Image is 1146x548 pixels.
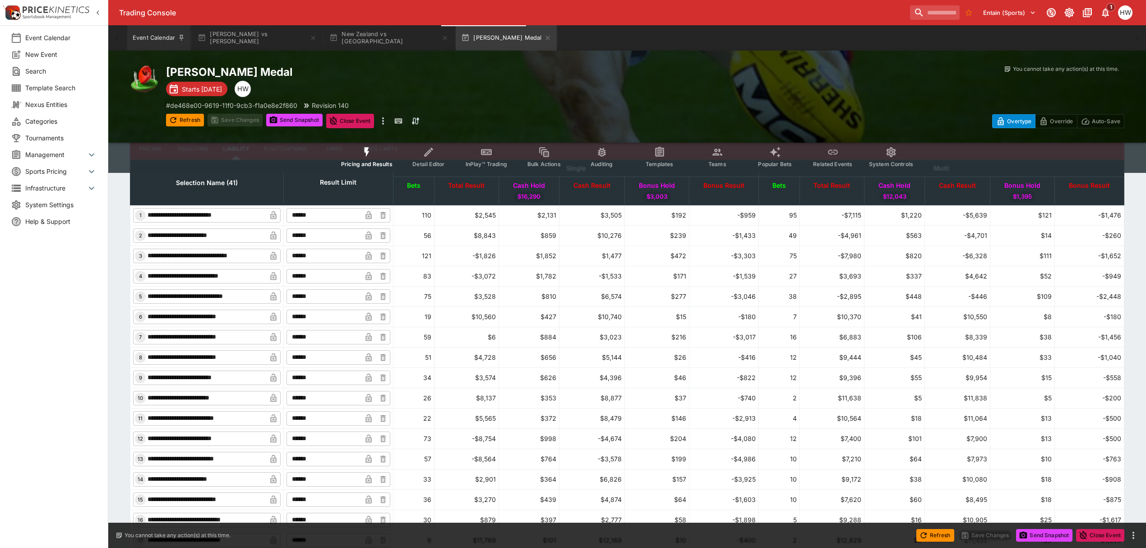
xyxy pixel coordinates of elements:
span: 6 [137,314,144,320]
div: -$3,925 [692,474,756,484]
p: Starts [DATE] [182,84,222,94]
span: Templates [646,161,673,167]
span: Pricing and Results [341,161,393,167]
div: $13 [993,413,1052,423]
div: $58 [628,515,686,525]
div: 12 [762,373,797,382]
div: 2 [762,393,797,403]
div: -$7,115 [803,210,862,220]
span: New Event [25,50,97,59]
div: 75 [396,292,431,301]
div: $121 [993,210,1052,220]
span: $3,003 [643,192,671,201]
div: $11,638 [803,393,862,403]
span: Bets [397,180,430,191]
span: Cash Hold [869,180,920,191]
div: $7,973 [928,454,987,464]
div: -$200 [1058,393,1121,403]
span: Total Result [438,180,494,191]
div: $8,877 [562,393,622,403]
div: -$7,980 [803,251,862,260]
span: Search [25,66,97,76]
div: $8,339 [928,332,987,342]
div: $1,782 [502,271,556,281]
div: 51 [396,353,431,362]
div: $15 [628,312,686,321]
div: $472 [628,251,686,260]
div: 33 [396,474,431,484]
button: Connected to PK [1043,5,1059,21]
div: -$2,895 [803,292,862,301]
div: 121 [396,251,431,260]
span: System Controls [869,161,913,167]
div: $4,874 [562,495,622,504]
div: $10,550 [928,312,987,321]
div: 12 [762,353,797,362]
div: $448 [867,292,921,301]
div: 10 [762,495,797,504]
span: Bets [762,180,796,191]
span: 7 [137,334,143,340]
div: $3,270 [437,495,496,504]
div: $7,210 [803,454,862,464]
div: 56 [396,231,431,240]
div: Harry Walker [235,81,251,97]
button: Select Tenant [978,5,1041,20]
div: -$908 [1058,474,1121,484]
div: $111 [993,251,1052,260]
button: Close Event [1076,529,1124,542]
div: $439 [502,495,556,504]
div: $2,901 [437,474,496,484]
div: $192 [628,210,686,220]
div: $563 [867,231,921,240]
button: No Bookmarks [961,5,976,20]
button: Event Calendar [127,25,190,51]
div: -$3,578 [562,454,622,464]
button: New Zealand vs [GEOGRAPHIC_DATA] [324,25,454,51]
span: System Settings [25,200,97,209]
div: $5 [993,393,1052,403]
span: 5 [137,293,144,300]
div: -$822 [692,373,756,382]
span: 14 [136,476,145,483]
img: australian_rules.png [130,65,159,94]
button: Toggle light/dark mode [1061,5,1077,21]
div: $7,400 [803,434,862,443]
span: 16 [136,517,145,523]
button: Send Snapshot [1016,529,1072,542]
div: Start From [992,114,1124,128]
div: 34 [396,373,431,382]
div: $171 [628,271,686,281]
div: $9,396 [803,373,862,382]
div: $5,144 [562,353,622,362]
span: Related Events [813,161,852,167]
div: -$558 [1058,373,1121,382]
div: -$875 [1058,495,1121,504]
div: $879 [437,515,496,525]
div: $8,495 [928,495,987,504]
span: Popular Bets [758,161,792,167]
button: more [1128,530,1139,541]
div: $60 [867,495,921,504]
div: $157 [628,474,686,484]
div: 59 [396,332,431,342]
span: 1 [138,212,143,218]
div: $25 [993,515,1052,525]
div: $64 [628,495,686,504]
div: 10 [762,474,797,484]
button: Refresh [166,114,204,126]
div: 7 [762,312,797,321]
span: Help & Support [25,217,97,226]
div: $8,479 [562,413,622,423]
span: Event Calendar [25,33,97,42]
div: -$4,080 [692,434,756,443]
span: $12,043 [879,192,910,201]
div: $2,777 [562,515,622,525]
div: -$2,913 [692,413,756,423]
p: Copy To Clipboard [166,101,297,110]
span: Bonus Hold [629,180,685,191]
div: $10,484 [928,353,987,362]
span: Cash Result [564,180,620,191]
button: Auto-Save [1077,114,1124,128]
div: $2,545 [437,210,496,220]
